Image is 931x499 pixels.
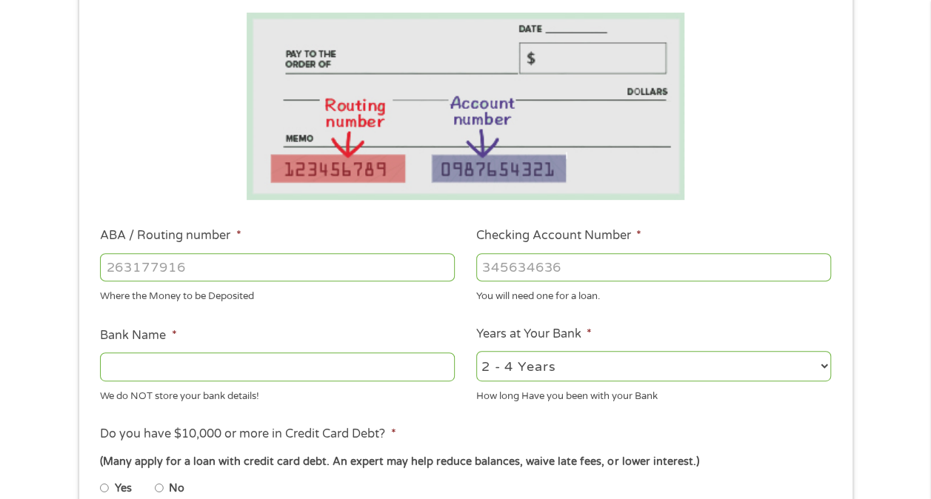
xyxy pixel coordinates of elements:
div: Where the Money to be Deposited [100,284,455,304]
img: Routing number location [247,13,685,200]
div: How long Have you been with your Bank [476,384,831,403]
label: Yes [115,480,132,497]
label: Years at Your Bank [476,326,592,342]
div: You will need one for a loan. [476,284,831,304]
div: (Many apply for a loan with credit card debt. An expert may help reduce balances, waive late fees... [100,454,830,470]
label: Bank Name [100,328,176,344]
label: No [169,480,184,497]
label: Do you have $10,000 or more in Credit Card Debt? [100,426,396,442]
input: 345634636 [476,253,831,281]
input: 263177916 [100,253,455,281]
label: Checking Account Number [476,228,641,244]
label: ABA / Routing number [100,228,241,244]
div: We do NOT store your bank details! [100,384,455,403]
